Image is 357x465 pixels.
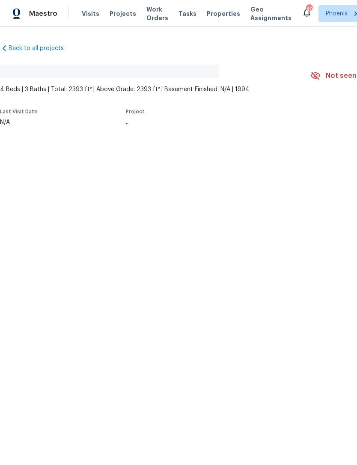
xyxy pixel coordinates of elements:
span: Maestro [29,9,57,18]
div: ... [126,119,290,125]
span: Project [126,109,145,114]
span: Tasks [178,11,196,17]
span: Phoenix [326,9,348,18]
div: 40 [306,5,312,14]
span: Geo Assignments [250,5,292,22]
span: Work Orders [146,5,168,22]
span: Properties [207,9,240,18]
span: Projects [110,9,136,18]
span: Visits [82,9,99,18]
